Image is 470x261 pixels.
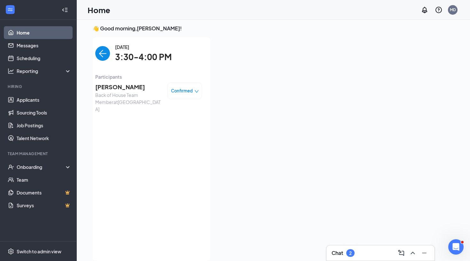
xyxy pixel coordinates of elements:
div: MD [450,7,456,12]
div: Onboarding [17,164,66,170]
iframe: Intercom live chat [448,239,464,255]
h1: Home [88,4,110,15]
a: Messages [17,39,71,52]
a: DocumentsCrown [17,186,71,199]
a: Home [17,26,71,39]
span: Back of House Team Member at [GEOGRAPHIC_DATA] [95,91,162,113]
a: Applicants [17,93,71,106]
span: [PERSON_NAME] [95,83,162,91]
a: Team [17,173,71,186]
svg: Collapse [62,7,68,13]
div: Switch to admin view [17,248,61,255]
div: Hiring [8,84,70,89]
span: Confirmed [171,88,193,94]
div: Team Management [8,151,70,156]
span: 3:30-4:00 PM [115,51,172,64]
h3: Chat [332,249,343,257]
svg: ComposeMessage [397,249,405,257]
svg: ChevronUp [409,249,417,257]
svg: Analysis [8,68,14,74]
button: back-button [95,46,110,61]
button: ComposeMessage [396,248,406,258]
svg: Notifications [421,6,428,14]
span: down [194,89,199,94]
a: Scheduling [17,52,71,65]
a: Job Postings [17,119,71,132]
span: [DATE] [115,43,172,51]
h3: 👋 Good morning, [PERSON_NAME] ! [93,25,454,32]
svg: QuestionInfo [435,6,443,14]
button: Minimize [419,248,429,258]
div: 2 [349,250,352,256]
svg: WorkstreamLogo [7,6,13,13]
svg: Settings [8,248,14,255]
svg: UserCheck [8,164,14,170]
span: Participants [95,73,202,80]
a: SurveysCrown [17,199,71,212]
button: ChevronUp [408,248,418,258]
a: Talent Network [17,132,71,145]
a: Sourcing Tools [17,106,71,119]
div: Reporting [17,68,72,74]
svg: Minimize [420,249,428,257]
